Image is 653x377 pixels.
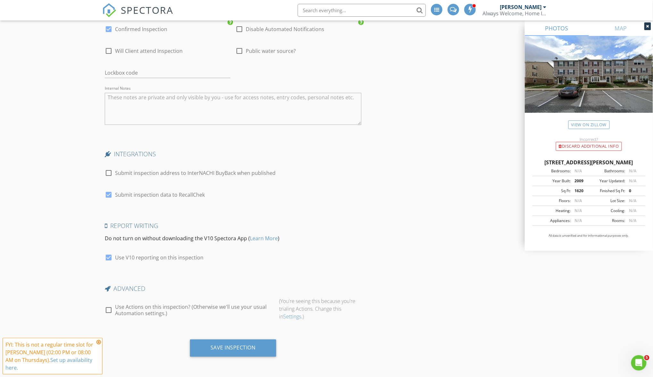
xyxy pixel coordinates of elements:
[631,355,647,371] iframe: Intercom live chat
[5,341,95,372] div: FYI: This is not a regular time slot for [PERSON_NAME] (02:00 PM or 08:00 AM on Thursdays).
[574,218,582,223] span: N/A
[556,142,622,151] div: Discard Additional info
[283,313,301,320] a: Settings
[500,4,542,10] div: [PERSON_NAME]
[629,198,636,203] span: N/A
[105,93,361,125] textarea: Internal Notes
[102,3,116,17] img: The Best Home Inspection Software - Spectora
[625,188,643,194] div: 0
[568,120,610,129] a: View on Zillow
[121,3,173,17] span: SPECTORA
[115,254,203,261] label: Use V10 reporting on this inspection
[277,297,364,324] div: (You're seeing this because you're trialing Actions. Change this in .)
[629,178,636,184] span: N/A
[115,192,205,198] label: Submit inspection data to RecallChek
[105,68,230,78] input: Lockbox code
[534,188,571,194] div: Sq Ft:
[105,234,361,242] p: Do not turn on without downloading the V10 Spectora App ( )
[589,168,625,174] div: Bathrooms:
[105,222,361,230] h4: Report Writing
[298,4,426,17] input: Search everything...
[629,218,636,223] span: N/A
[589,218,625,224] div: Rooms:
[589,178,625,184] div: Year Updated:
[589,208,625,214] div: Cooling:
[115,170,276,176] label: Submit inspection address to InterNACHI BuyBack when published
[571,188,589,194] div: 1620
[629,168,636,174] span: N/A
[483,10,547,17] div: Always Welcome, Home Inspections, LLC
[105,150,361,158] h4: INTEGRATIONS
[571,178,589,184] div: 2009
[644,355,649,360] span: 5
[589,188,625,194] div: Finished Sq Ft:
[525,137,653,142] div: Incorrect?
[250,235,278,242] a: Learn More
[629,208,636,213] span: N/A
[534,168,571,174] div: Bedrooms:
[525,20,589,36] a: PHOTOS
[534,178,571,184] div: Year Built:
[105,284,361,293] h4: Advanced
[574,198,582,203] span: N/A
[525,36,653,128] img: streetview
[115,48,183,54] span: Will Client attend Inspection
[246,26,324,32] label: Disable Automated Notifications
[115,304,274,316] label: Use Actions on this inspection? (Otherwise we'll use your usual Automation settings.)
[589,20,653,36] a: MAP
[533,159,645,166] div: [STREET_ADDRESS][PERSON_NAME]
[533,234,645,238] p: All data is unverified and for informational purposes only.
[115,26,167,32] label: Confirmed Inspection
[534,198,571,204] div: Floors:
[574,168,582,174] span: N/A
[211,345,256,351] div: Save Inspection
[589,198,625,204] div: Lot Size:
[574,208,582,213] span: N/A
[534,208,571,214] div: Heating:
[246,48,296,54] span: Public water source?
[534,218,571,224] div: Appliances:
[102,9,173,22] a: SPECTORA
